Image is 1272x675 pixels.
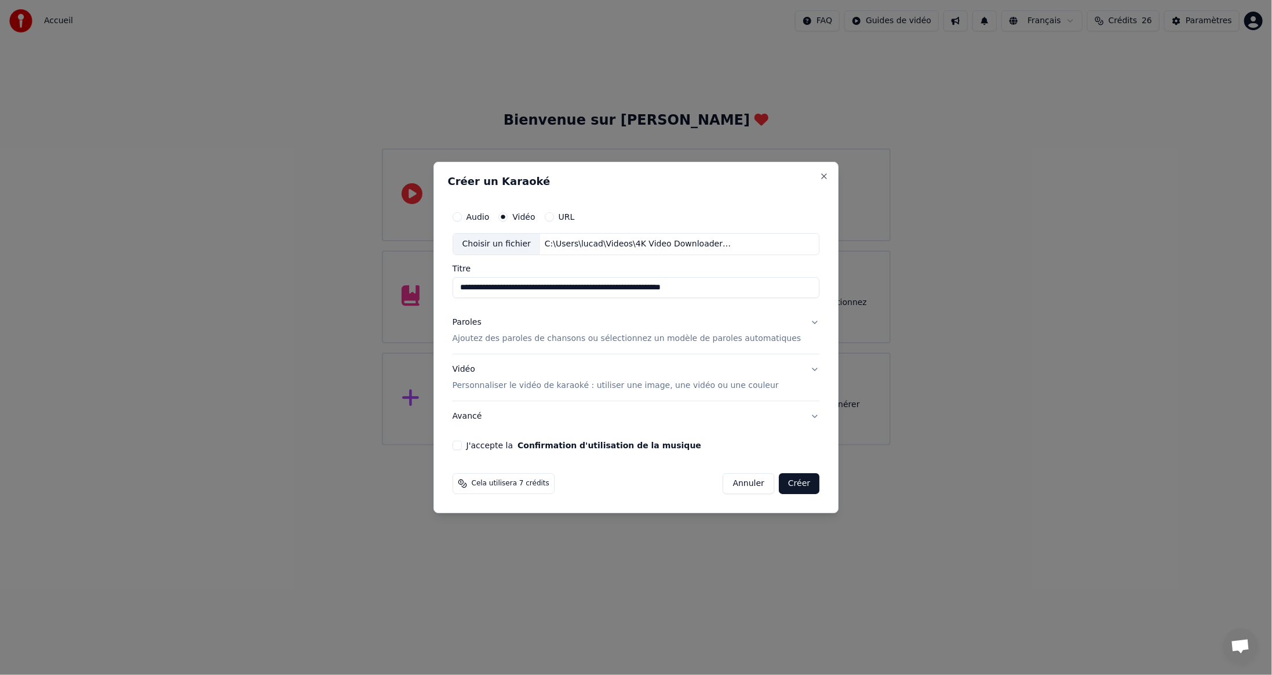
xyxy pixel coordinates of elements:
[453,364,779,391] div: Vidéo
[453,401,820,431] button: Avancé
[466,441,701,449] label: J'accepte la
[512,213,535,221] label: Vidéo
[472,479,549,488] span: Cela utilisera 7 crédits
[517,441,701,449] button: J'accepte la
[453,317,482,328] div: Paroles
[448,176,825,187] h2: Créer un Karaoké
[723,473,774,494] button: Annuler
[540,238,737,250] div: C:\Users\lucad\Videos\4K Video Downloader+\[PERSON_NAME] - Wildberry Lillet Remix feat. Juju (Off...
[453,333,801,344] p: Ajoutez des paroles de chansons ou sélectionnez un modèle de paroles automatiques
[453,264,820,273] label: Titre
[453,307,820,354] button: ParolesAjoutez des paroles de chansons ou sélectionnez un modèle de paroles automatiques
[559,213,575,221] label: URL
[466,213,490,221] label: Audio
[779,473,819,494] button: Créer
[453,234,540,255] div: Choisir un fichier
[453,380,779,391] p: Personnaliser le vidéo de karaoké : utiliser une image, une vidéo ou une couleur
[453,354,820,401] button: VidéoPersonnaliser le vidéo de karaoké : utiliser une image, une vidéo ou une couleur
